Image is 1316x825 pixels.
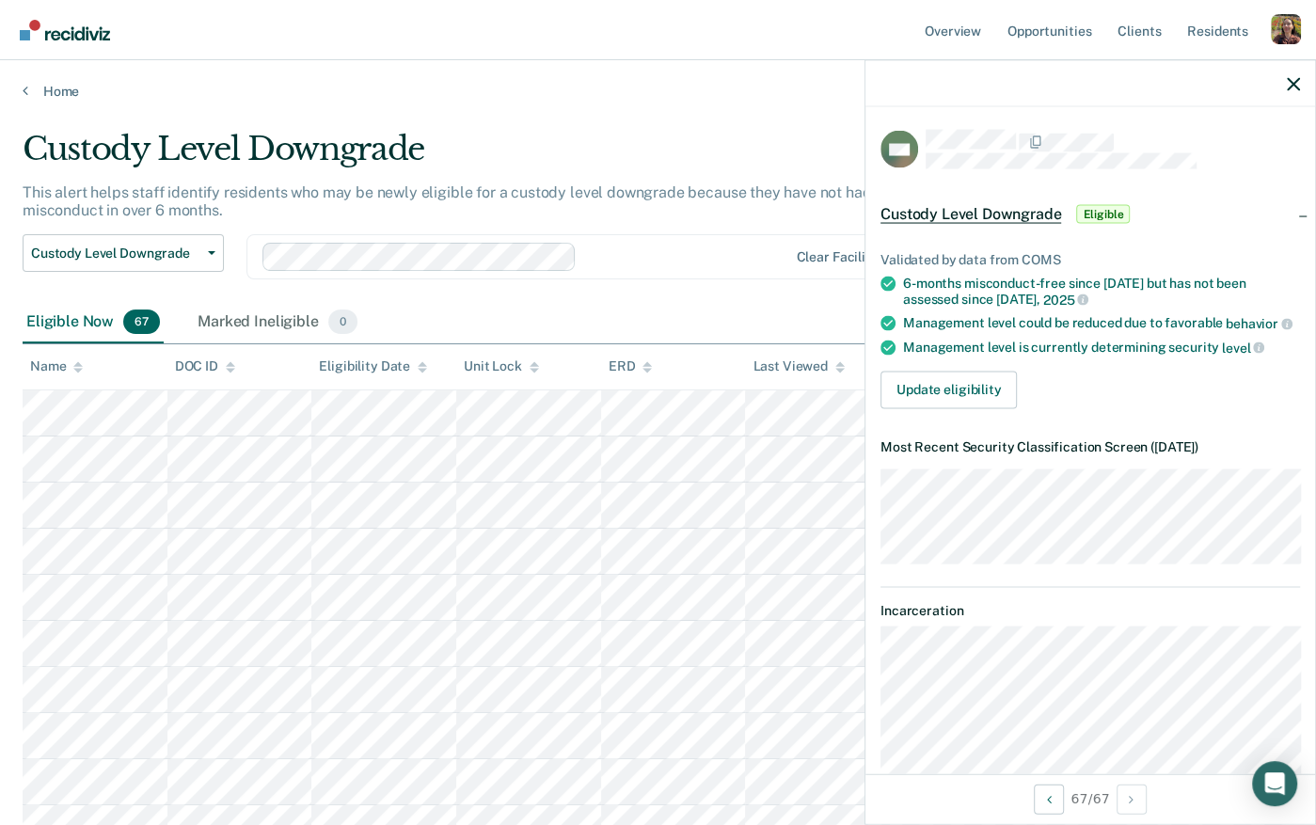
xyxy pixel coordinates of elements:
div: Last Viewed [753,358,844,374]
dt: Incarceration [880,603,1300,619]
div: Custody Level DowngradeEligible [865,184,1315,245]
div: Clear facilities [796,249,888,265]
div: Name [30,358,83,374]
div: Marked Ineligible [194,302,361,343]
button: Previous Opportunity [1034,784,1064,814]
div: Management level is currently determining security [903,339,1300,356]
div: ERD [609,358,653,374]
div: 67 / 67 [865,773,1315,823]
span: 0 [328,309,357,334]
div: Eligibility Date [319,358,427,374]
div: Open Intercom Messenger [1252,761,1297,806]
div: Unit Lock [464,358,539,374]
button: Profile dropdown button [1271,14,1301,44]
span: Custody Level Downgrade [880,205,1061,224]
p: This alert helps staff identify residents who may be newly eligible for a custody level downgrade... [23,183,963,219]
div: Custody Level Downgrade [23,130,1009,183]
button: Next Opportunity [1117,784,1147,814]
div: Eligible Now [23,302,164,343]
span: level [1222,340,1264,355]
img: Recidiviz [20,20,110,40]
button: Update eligibility [880,371,1017,408]
span: 67 [123,309,160,334]
span: 2025 [1043,292,1088,307]
a: Home [23,83,1293,100]
div: Validated by data from COMS [880,252,1300,268]
div: Management level could be reduced due to favorable [903,315,1300,332]
span: Custody Level Downgrade [31,246,200,262]
span: Eligible [1076,205,1130,224]
div: DOC ID [175,358,235,374]
dt: Most Recent Security Classification Screen ( [DATE] ) [880,438,1300,454]
div: 6-months misconduct-free since [DATE] but has not been assessed since [DATE], [903,275,1300,307]
span: behavior [1226,316,1292,331]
